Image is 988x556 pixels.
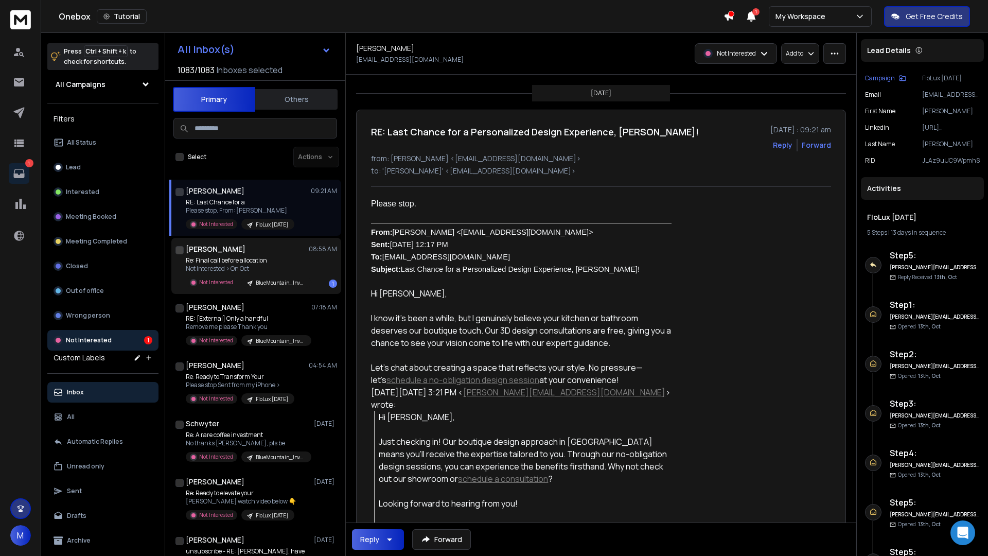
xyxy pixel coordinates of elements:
[186,431,309,439] p: Re: A rare coffee investment
[256,221,288,229] p: FloLux [DATE]
[898,422,941,429] p: Opened
[371,265,401,273] b: Subject:
[352,529,404,550] button: Reply
[379,411,672,423] p: Hi [PERSON_NAME],
[199,337,233,344] p: Not Interested
[890,264,980,271] h6: [PERSON_NAME][EMAIL_ADDRESS][DOMAIN_NAME]
[47,330,158,351] button: Not Interested1
[356,56,464,64] p: [EMAIL_ADDRESS][DOMAIN_NAME]
[458,473,548,484] a: schedule a consultation
[884,6,970,27] button: Get Free Credits
[169,39,339,60] button: All Inbox(s)
[256,395,288,403] p: FloLux [DATE]
[186,244,245,254] h1: [PERSON_NAME]
[865,74,906,82] button: Campaign
[186,497,296,506] p: [PERSON_NAME] watch video below 👇
[47,506,158,526] button: Drafts
[360,534,379,545] div: Reply
[752,8,760,15] span: 1
[186,256,309,265] p: Re: Final call before allocation
[199,511,233,519] p: Not Interested
[314,420,337,428] p: [DATE]
[890,447,980,459] h6: Step 4 :
[867,229,978,237] div: |
[186,198,294,206] p: RE: Last Chance for a
[186,381,294,389] p: Please stop Sent from my iPhone >
[898,520,941,528] p: Opened
[890,299,980,311] h6: Step 1 :
[314,536,337,544] p: [DATE]
[199,395,233,403] p: Not Interested
[371,228,393,236] span: From:
[59,9,724,24] div: Onebox
[311,303,337,311] p: 07:18 AM
[56,79,105,90] h1: All Campaigns
[309,361,337,370] p: 04:54 AM
[775,11,830,22] p: My Workspace
[66,213,116,221] p: Meeting Booked
[256,512,288,519] p: FloLux [DATE]
[463,387,665,398] a: [PERSON_NAME][EMAIL_ADDRESS][DOMAIN_NAME]
[47,281,158,301] button: Out of office
[10,525,31,546] button: M
[371,153,831,164] p: from: [PERSON_NAME] <[EMAIL_ADDRESS][DOMAIN_NAME]>
[918,520,941,528] span: 13th, Oct
[890,313,980,321] h6: [PERSON_NAME][EMAIL_ADDRESS][DOMAIN_NAME]
[918,422,941,429] span: 13th, Oct
[309,245,337,253] p: 08:58 AM
[186,373,294,381] p: Re: Ready to Transform Your
[144,336,152,344] div: 1
[67,138,96,147] p: All Status
[47,206,158,227] button: Meeting Booked
[84,45,128,57] span: Ctrl + Shift + k
[890,511,980,518] h6: [PERSON_NAME][EMAIL_ADDRESS][DOMAIN_NAME]
[66,188,99,196] p: Interested
[67,512,86,520] p: Drafts
[199,279,233,286] p: Not Interested
[379,522,672,534] p: Warm regards,
[47,74,158,95] button: All Campaigns
[47,407,158,427] button: All
[867,228,887,237] span: 5 Steps
[186,489,296,497] p: Re: Ready to elevate your
[786,49,803,58] p: Add to
[773,140,792,150] button: Reply
[186,547,309,555] p: unsubscribe - RE: [PERSON_NAME], have
[371,287,672,300] p: Hi [PERSON_NAME],
[591,89,611,97] p: [DATE]
[865,74,895,82] p: Campaign
[412,529,471,550] button: Forward
[890,348,980,360] h6: Step 2 :
[371,199,416,208] span: Please stop.
[47,382,158,403] button: Inbox
[178,44,235,55] h1: All Inbox(s)
[186,439,309,447] p: No thanks [PERSON_NAME], pls be
[47,112,158,126] h3: Filters
[64,46,136,67] p: Press to check for shortcuts.
[97,9,147,24] button: Tutorial
[67,536,91,545] p: Archive
[865,140,895,148] p: Last Name
[865,157,875,165] p: RID
[47,256,158,276] button: Closed
[256,337,305,345] p: BlueMountain_Investor_Campaign
[67,388,84,396] p: Inbox
[314,478,337,486] p: [DATE]
[922,140,980,148] p: [PERSON_NAME]
[173,87,255,112] button: Primary
[898,273,957,281] p: Reply Received
[256,454,305,461] p: BlueMountain_Investor_Campaign
[386,374,539,386] a: schedule a no-obligation design session
[188,153,206,161] label: Select
[47,456,158,477] button: Unread only
[922,107,980,115] p: [PERSON_NAME]
[25,159,33,167] p: 1
[66,163,81,171] p: Lead
[66,237,127,246] p: Meeting Completed
[950,520,975,545] div: Open Intercom Messenger
[906,11,963,22] p: Get Free Credits
[186,186,244,196] h1: [PERSON_NAME]
[890,412,980,420] h6: [PERSON_NAME][EMAIL_ADDRESS][DOMAIN_NAME]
